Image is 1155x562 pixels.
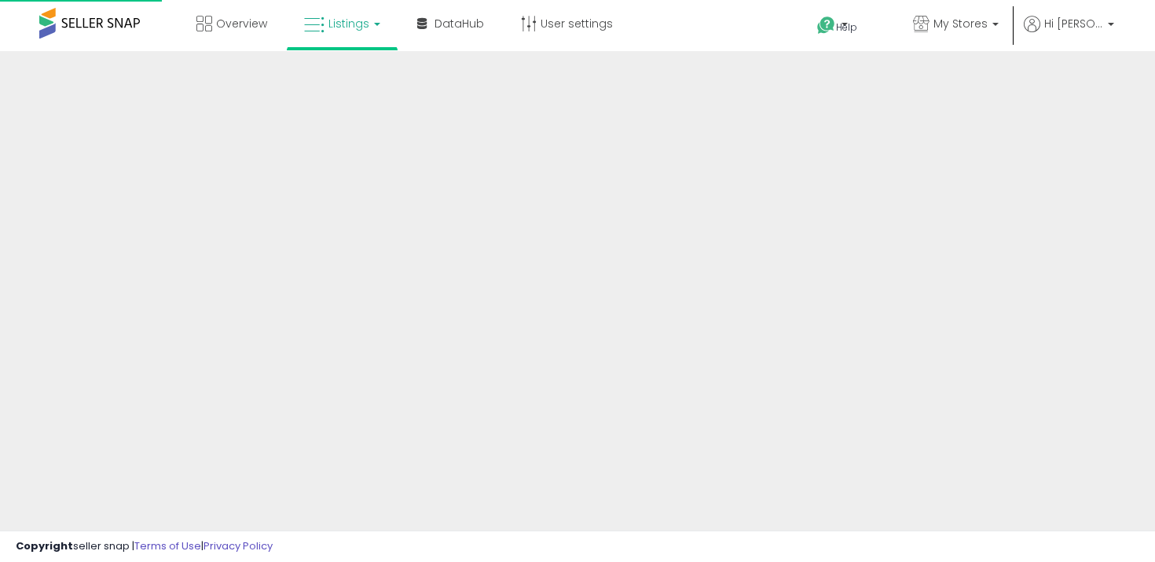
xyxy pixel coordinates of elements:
span: Help [836,20,857,34]
div: seller snap | | [16,539,273,554]
span: Listings [328,16,369,31]
strong: Copyright [16,538,73,553]
span: Overview [216,16,267,31]
a: Terms of Use [134,538,201,553]
a: Privacy Policy [203,538,273,553]
span: DataHub [434,16,484,31]
i: Get Help [816,16,836,35]
a: Hi [PERSON_NAME] [1024,16,1114,51]
span: My Stores [933,16,988,31]
span: Hi [PERSON_NAME] [1044,16,1103,31]
a: Help [805,4,888,51]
